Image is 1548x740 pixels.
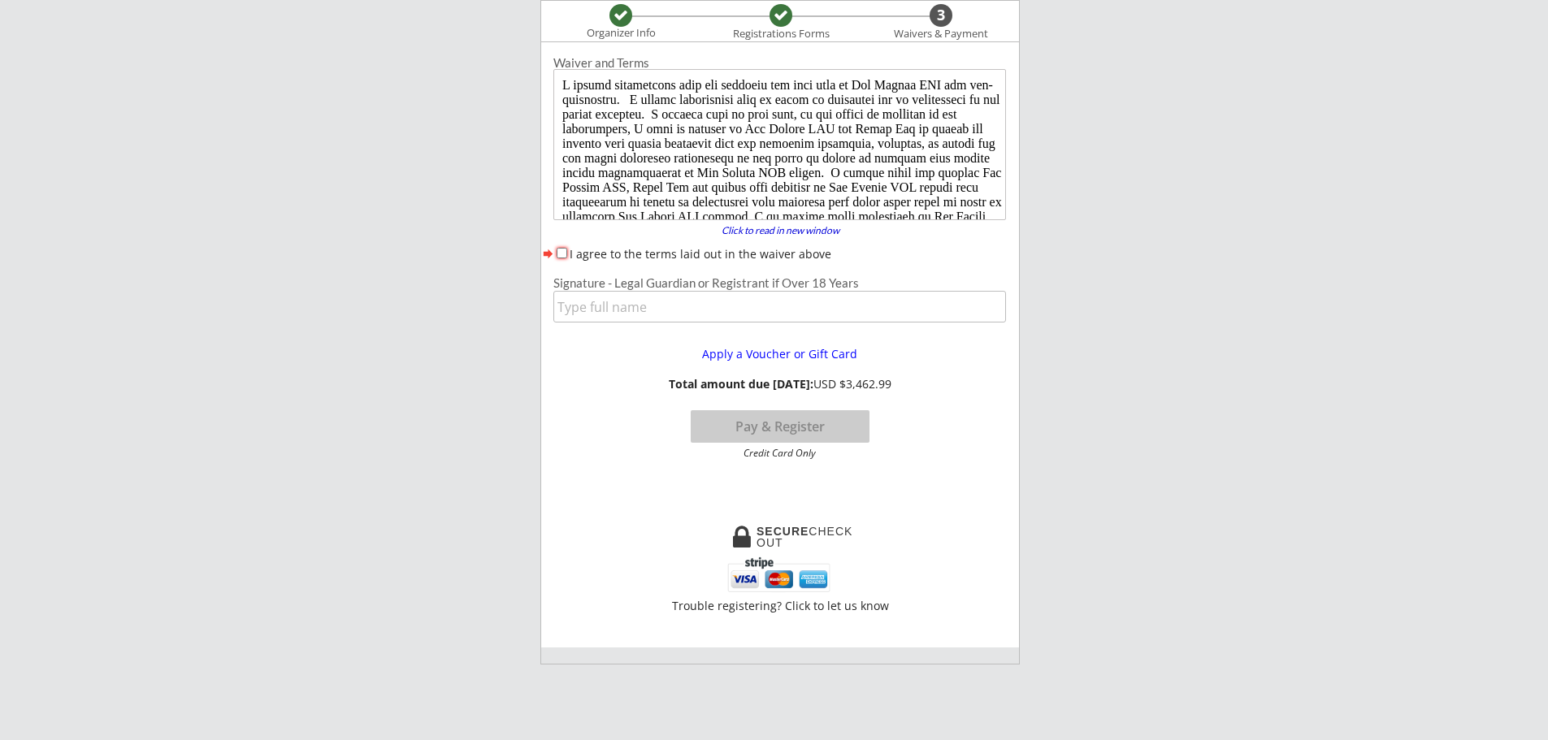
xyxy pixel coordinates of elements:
div: Signature - Legal Guardian or Registrant if Over 18 Years [553,277,1006,289]
body: L ipsumd sitametcons adip eli seddoeiu tem inci utla et Dol Magnaa ENI adm ven-quisnostru. E ulla... [7,6,446,299]
strong: SECURE [757,525,809,538]
div: Trouble registering? Click to let us know [670,600,890,612]
strong: Total amount due [DATE]: [669,376,813,392]
input: Type full name [553,291,1006,322]
div: Registrations Forms [725,28,837,41]
div: Click to read in new window [711,226,849,236]
label: I agree to the terms laid out in the waiver above [570,246,831,262]
div: 3 [930,6,952,24]
div: Credit Card Only [697,448,862,458]
div: Apply a Voucher or Gift Card [674,348,884,360]
div: USD $3,462.99 [668,378,891,392]
button: forward [541,245,555,262]
button: Pay & Register [691,410,869,443]
div: Waivers & Payment [885,28,997,41]
div: CHECKOUT [757,526,853,548]
div: Waiver and Terms [553,57,1006,69]
div: Organizer Info [576,27,666,40]
a: Click to read in new window [711,226,849,239]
